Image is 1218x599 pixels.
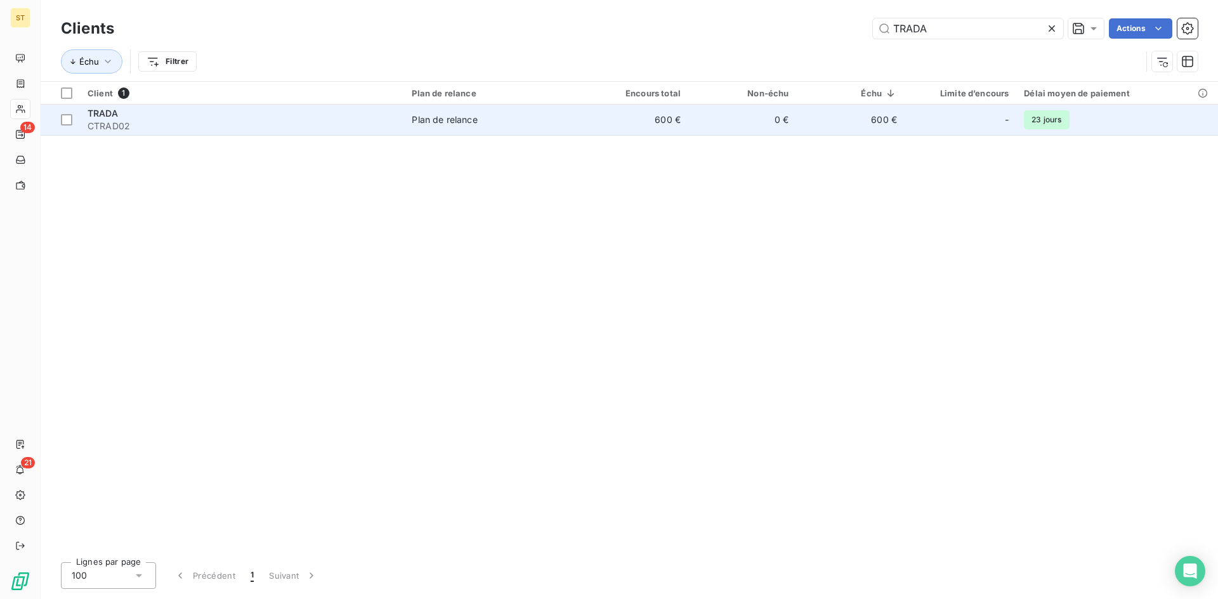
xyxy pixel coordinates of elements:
[138,51,197,72] button: Filtrer
[61,49,122,74] button: Échu
[1024,88,1210,98] div: Délai moyen de paiement
[1024,110,1069,129] span: 23 jours
[88,108,118,119] span: TRADA
[1005,113,1009,126] span: -
[61,17,114,40] h3: Clients
[21,457,35,468] span: 21
[412,113,477,126] div: Plan de relance
[10,8,30,28] div: ST
[580,105,688,135] td: 600 €
[79,56,99,67] span: Échu
[10,571,30,591] img: Logo LeanPay
[251,569,254,582] span: 1
[1109,18,1172,39] button: Actions
[912,88,1009,98] div: Limite d’encours
[243,562,261,589] button: 1
[796,105,904,135] td: 600 €
[412,88,572,98] div: Plan de relance
[688,105,796,135] td: 0 €
[588,88,681,98] div: Encours total
[166,562,243,589] button: Précédent
[804,88,896,98] div: Échu
[261,562,325,589] button: Suivant
[873,18,1063,39] input: Rechercher
[118,87,129,99] span: 1
[20,122,35,133] span: 14
[88,120,396,132] span: CTRAD02
[1175,556,1205,586] div: Open Intercom Messenger
[72,569,87,582] span: 100
[88,88,113,98] span: Client
[696,88,789,98] div: Non-échu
